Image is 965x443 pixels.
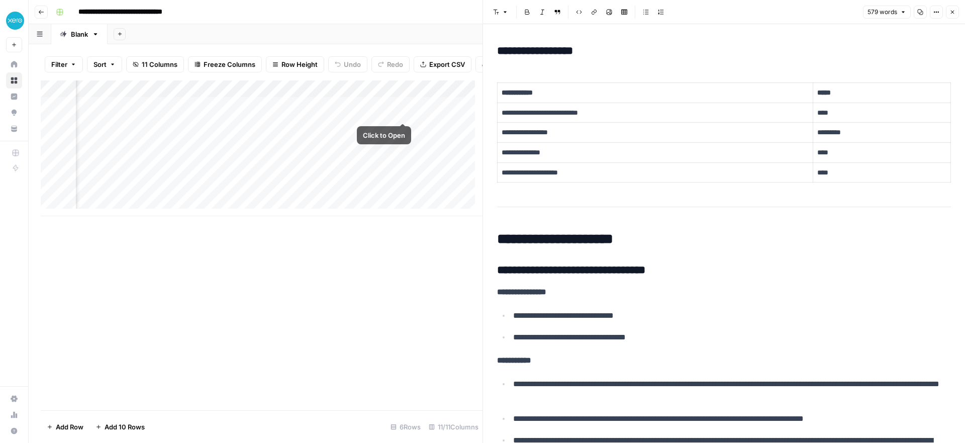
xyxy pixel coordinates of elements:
[51,59,67,69] span: Filter
[344,59,361,69] span: Undo
[867,8,897,17] span: 579 words
[6,88,22,105] a: Insights
[89,419,151,435] button: Add 10 Rows
[363,130,405,140] div: Click to Open
[6,407,22,423] a: Usage
[6,423,22,439] button: Help + Support
[41,419,89,435] button: Add Row
[126,56,184,72] button: 11 Columns
[6,105,22,121] a: Opportunities
[387,59,403,69] span: Redo
[328,56,367,72] button: Undo
[863,6,911,19] button: 579 words
[188,56,262,72] button: Freeze Columns
[142,59,177,69] span: 11 Columns
[204,59,255,69] span: Freeze Columns
[71,29,88,39] div: Blank
[6,8,22,33] button: Workspace: XeroOps
[6,121,22,137] a: Your Data
[51,24,108,44] a: Blank
[105,422,145,432] span: Add 10 Rows
[425,419,482,435] div: 11/11 Columns
[6,391,22,407] a: Settings
[93,59,107,69] span: Sort
[371,56,410,72] button: Redo
[414,56,471,72] button: Export CSV
[6,72,22,88] a: Browse
[429,59,465,69] span: Export CSV
[281,59,318,69] span: Row Height
[387,419,425,435] div: 6 Rows
[56,422,83,432] span: Add Row
[6,56,22,72] a: Home
[266,56,324,72] button: Row Height
[87,56,122,72] button: Sort
[6,12,24,30] img: XeroOps Logo
[45,56,83,72] button: Filter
